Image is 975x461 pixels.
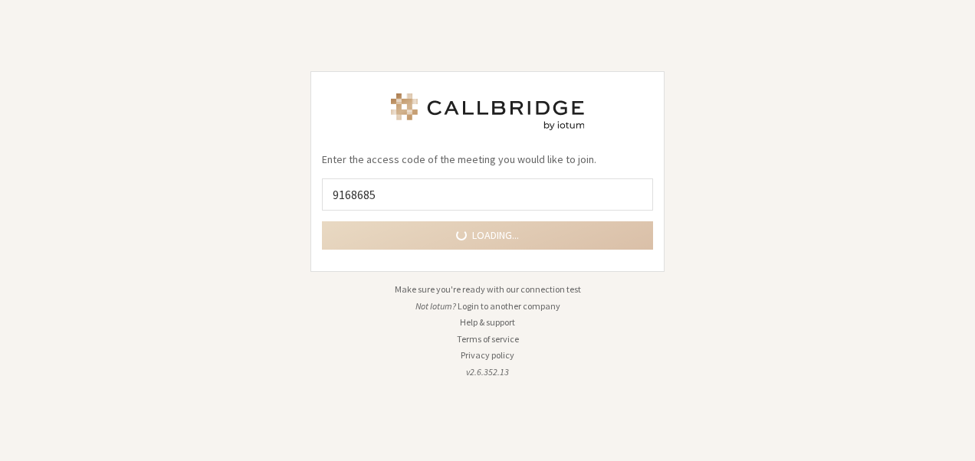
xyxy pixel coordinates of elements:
[322,178,653,211] input: Enter access code
[310,365,665,379] li: v2.6.352.13
[310,299,665,313] li: Not Iotum?
[388,93,587,130] img: Iotum
[322,221,653,250] button: Loading...
[458,299,560,313] button: Login to another company
[461,349,514,361] a: Privacy policy
[460,316,515,328] a: Help & support
[457,333,519,345] a: Terms of service
[395,283,581,295] a: Make sure you're ready with our connection test
[472,227,519,244] span: Loading...
[322,152,653,168] p: Enter the access code of the meeting you would like to join.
